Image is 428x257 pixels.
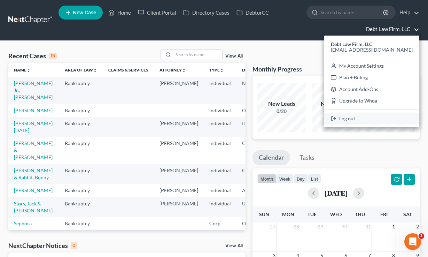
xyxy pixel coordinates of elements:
[236,137,271,164] td: CACB
[14,140,53,160] a: [PERSON_NAME] & [PERSON_NAME]
[355,211,365,217] span: Thu
[209,67,224,73] a: Typeunfold_more
[59,137,103,164] td: Bankruptcy
[26,68,31,73] i: unfold_more
[14,80,53,100] a: [PERSON_NAME] Jr., [PERSON_NAME]
[317,222,324,231] span: 29
[154,184,204,197] td: [PERSON_NAME]
[14,107,53,113] a: [PERSON_NAME]
[259,211,269,217] span: Sun
[312,100,360,108] div: New Clients
[59,164,103,184] td: Bankruptcy
[404,233,421,250] iframe: Intercom live chat
[391,222,396,231] span: 1
[257,100,306,108] div: New Leads
[14,220,32,226] a: Sephora
[204,197,236,217] td: Individual
[59,117,103,137] td: Bankruptcy
[330,211,342,217] span: Wed
[154,117,204,137] td: [PERSON_NAME]
[154,77,204,104] td: [PERSON_NAME]
[363,23,419,36] a: Debt Law Firm, LLC
[204,117,236,137] td: Individual
[257,174,276,183] button: month
[257,108,306,115] div: 0/20
[236,77,271,104] td: NJB
[14,120,54,133] a: [PERSON_NAME], [DATE]
[154,197,204,217] td: [PERSON_NAME]
[71,242,77,249] div: 0
[236,217,271,230] td: OHNB
[73,10,96,15] span: New Case
[324,60,419,72] a: My Account Settings
[220,68,224,73] i: unfold_more
[182,68,186,73] i: unfold_more
[225,243,243,248] a: View All
[293,222,300,231] span: 28
[320,6,384,19] input: Search by name...
[103,63,154,77] th: Claims & Services
[396,6,419,19] a: Help
[325,189,348,197] h2: [DATE]
[331,47,413,53] span: [EMAIL_ADDRESS][DOMAIN_NAME]
[225,54,243,59] a: View All
[59,104,103,117] td: Bankruptcy
[324,71,419,83] a: Plan + Billing
[134,6,180,19] a: Client Portal
[403,211,412,217] span: Sat
[49,53,57,59] div: 15
[308,174,321,183] button: list
[236,104,271,117] td: OHNB
[293,150,321,165] a: Tasks
[324,113,419,124] a: Log out
[59,197,103,217] td: Bankruptcy
[236,197,271,217] td: UTB
[14,167,53,180] a: [PERSON_NAME] & Rabbit, Bunny
[204,184,236,197] td: Individual
[14,201,53,213] a: Story, Jack & [PERSON_NAME]
[173,50,222,60] input: Search by name...
[159,67,186,73] a: Attorneyunfold_more
[65,67,97,73] a: Area of Lawunfold_more
[105,6,134,19] a: Home
[236,230,271,243] td: OHNB
[14,187,53,193] a: [PERSON_NAME]
[276,174,294,183] button: week
[204,230,236,243] td: Corp
[242,67,265,73] a: Districtunfold_more
[8,241,77,250] div: NextChapter Notices
[282,211,294,217] span: Mon
[204,104,236,117] td: Individual
[59,217,103,230] td: Bankruptcy
[324,36,419,127] div: Debt Law Firm, LLC
[14,67,31,73] a: Nameunfold_more
[236,184,271,197] td: ALNB
[59,230,103,243] td: Bankruptcy
[236,117,271,137] td: ID
[8,52,57,60] div: Recent Cases
[59,77,103,104] td: Bankruptcy
[419,233,424,239] span: 1
[312,108,360,115] div: 0/10
[341,222,348,231] span: 30
[154,164,204,184] td: [PERSON_NAME]
[415,222,420,231] span: 2
[308,211,317,217] span: Tue
[252,150,290,165] a: Calendar
[204,77,236,104] td: Individual
[154,137,204,164] td: [PERSON_NAME]
[204,137,236,164] td: Individual
[324,83,419,95] a: Account Add-Ons
[180,6,233,19] a: Directory Cases
[204,217,236,230] td: Corp
[233,6,272,19] a: DebtorCC
[269,222,276,231] span: 27
[331,41,372,47] strong: Debt Law Firm, LLC
[252,65,302,73] h3: Monthly Progress
[324,95,419,107] a: Upgrade to Whoa
[59,184,103,197] td: Bankruptcy
[93,68,97,73] i: unfold_more
[204,164,236,184] td: Individual
[294,174,308,183] button: day
[365,222,372,231] span: 31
